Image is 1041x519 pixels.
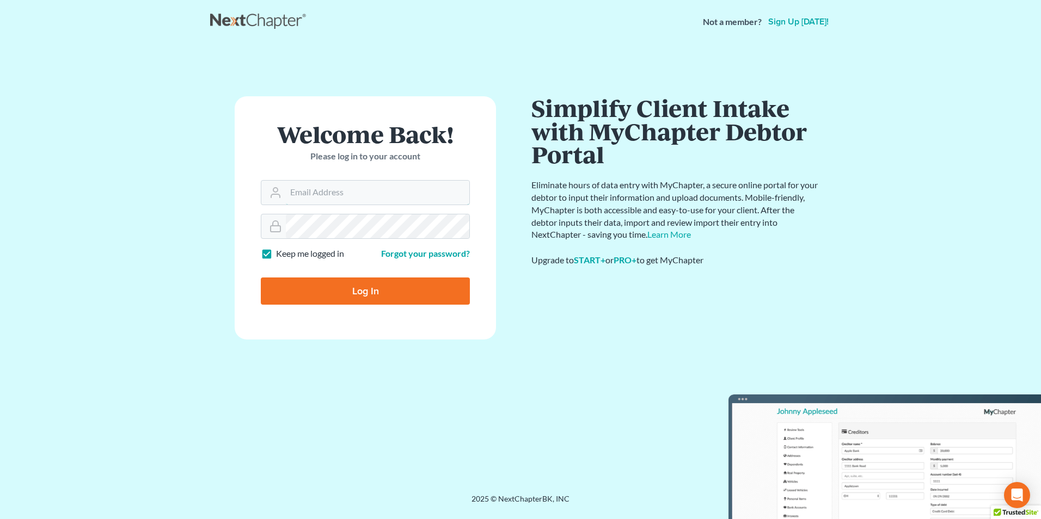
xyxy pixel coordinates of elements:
a: Learn More [647,229,691,239]
a: PRO+ [614,255,636,265]
strong: Not a member? [703,16,762,28]
label: Keep me logged in [276,248,344,260]
input: Log In [261,277,470,305]
h1: Simplify Client Intake with MyChapter Debtor Portal [531,96,820,166]
a: Sign up [DATE]! [766,17,831,26]
a: Forgot your password? [381,248,470,258]
p: Eliminate hours of data entry with MyChapter, a secure online portal for your debtor to input the... [531,179,820,241]
div: 2025 © NextChapterBK, INC [210,493,831,513]
h1: Welcome Back! [261,122,470,146]
input: Email Address [286,181,469,205]
div: Open Intercom Messenger [1004,482,1030,508]
p: Please log in to your account [261,150,470,163]
a: START+ [574,255,605,265]
div: Upgrade to or to get MyChapter [531,254,820,267]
